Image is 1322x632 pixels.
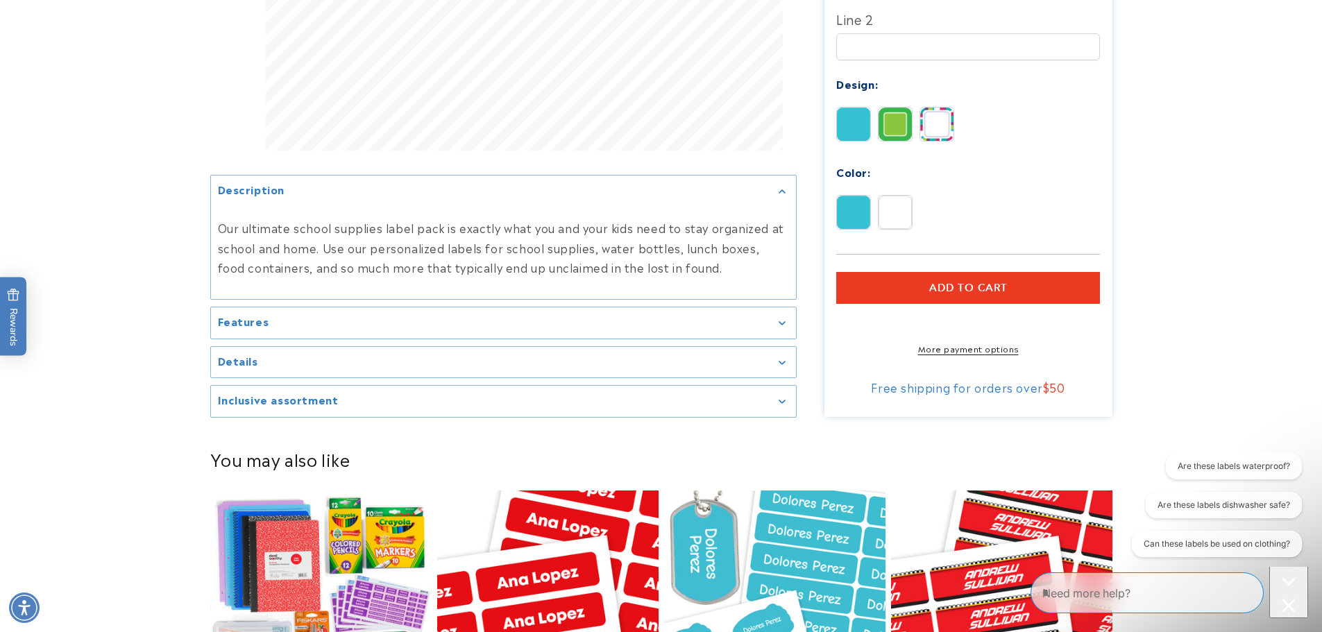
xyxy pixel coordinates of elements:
span: Rewards [7,288,20,345]
label: Color: [836,164,871,180]
img: Teal [837,196,870,229]
span: $ [1043,379,1050,395]
label: Line 2 [836,8,1100,30]
h2: Details [218,353,258,367]
img: Solid [837,108,870,141]
summary: Features [211,307,796,339]
h2: Features [218,314,269,328]
img: Border [879,108,912,141]
summary: Details [211,346,796,377]
div: Accessibility Menu [9,592,40,623]
a: More payment options [836,342,1100,355]
button: Add to cart [836,272,1100,304]
summary: Inclusive assortment [211,386,796,417]
iframe: Gorgias Floating Chat [1031,567,1308,618]
img: Stripes [920,108,954,141]
iframe: Sign Up via Text for Offers [11,521,176,563]
div: Free shipping for orders over [836,380,1100,394]
p: Our ultimate school supplies label pack is exactly what you and your kids need to stay organized ... [218,217,789,277]
h2: Inclusive assortment [218,393,339,407]
iframe: Gorgias live chat conversation starters [1119,453,1309,570]
img: White [879,196,912,229]
h2: Description [218,182,285,196]
span: 50 [1049,379,1065,395]
h2: You may also like [210,448,1112,470]
summary: Description [211,176,796,207]
label: Design: [836,76,878,92]
span: Add to cart [929,282,1008,294]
